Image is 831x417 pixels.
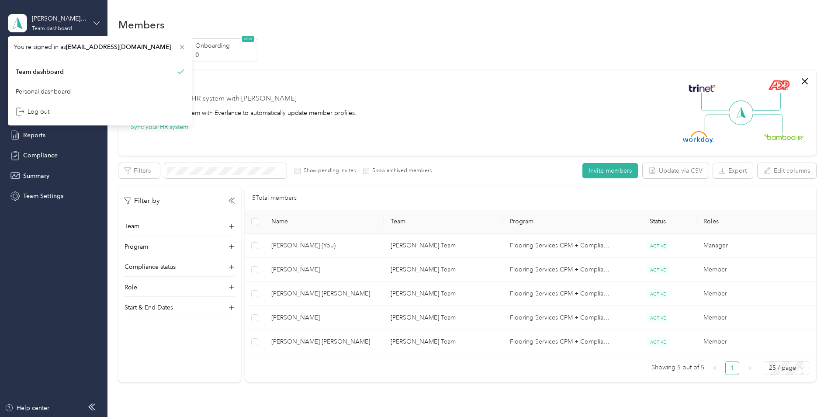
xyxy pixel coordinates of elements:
[764,361,809,375] div: Page Size
[264,258,384,282] td: Eddie R. Miskell
[503,234,619,258] td: Flooring Services CPM + Compliance
[301,167,356,175] label: Show pending invites
[696,282,816,306] td: Member
[643,163,709,178] button: Update via CSV
[195,41,255,50] p: Onboarding
[384,210,503,234] th: Team
[726,361,739,375] a: 1
[713,163,753,178] button: Export
[23,151,58,160] span: Compliance
[503,210,619,234] th: Program
[16,87,71,96] div: Personal dashboard
[264,306,384,330] td: Juan I. Escobar
[242,36,254,42] span: NEW
[264,234,384,258] td: Marco A. Alvarez (You)
[271,218,377,225] span: Name
[384,258,503,282] td: Marco Alvarez's Team
[582,163,638,178] button: Invite members
[768,80,789,90] img: ADP
[725,361,739,375] li: 1
[23,171,49,181] span: Summary
[125,283,137,292] p: Role
[696,306,816,330] td: Member
[708,361,722,375] button: left
[782,368,831,417] iframe: Everlance-gr Chat Button Frame
[647,241,669,250] span: ACTIVE
[752,114,783,133] img: Line Right Down
[696,258,816,282] td: Member
[125,242,148,251] p: Program
[14,42,186,52] span: You’re signed in as
[125,195,160,206] p: Filter by
[5,403,49,413] button: Help center
[647,337,669,347] span: ACTIVE
[696,210,816,234] th: Roles
[131,122,188,132] button: Sync your HR system
[503,330,619,354] td: Flooring Services CPM + Compliance
[271,289,377,299] span: [PERSON_NAME] [PERSON_NAME]
[747,365,752,371] span: right
[264,330,384,354] td: Gerardo JR Sosa
[764,134,804,140] img: BambooHR
[264,282,384,306] td: Armando JR Hernandez
[125,262,176,271] p: Compliance status
[651,361,704,374] span: Showing 5 out of 5
[743,361,757,375] li: Next Page
[131,94,297,104] div: Securely sync your HR system with [PERSON_NAME]
[743,361,757,375] button: right
[271,313,377,323] span: [PERSON_NAME]
[503,306,619,330] td: Flooring Services CPM + Compliance
[647,265,669,275] span: ACTIVE
[264,210,384,234] th: Name
[125,222,139,231] p: Team
[23,131,45,140] span: Reports
[384,282,503,306] td: Marco Alvarez's Team
[687,82,717,94] img: Trinet
[683,131,713,143] img: Workday
[503,258,619,282] td: Flooring Services CPM + Compliance
[118,163,160,178] button: Filters
[66,43,171,51] span: [EMAIL_ADDRESS][DOMAIN_NAME]
[701,93,732,111] img: Line Left Up
[647,313,669,323] span: ACTIVE
[131,108,357,118] div: Integrate your HR system with Everlance to automatically update member profiles.
[750,93,781,111] img: Line Right Up
[125,303,173,312] p: Start & End Dates
[503,282,619,306] td: Flooring Services CPM + Compliance
[271,265,377,275] span: [PERSON_NAME]
[32,26,72,31] div: Team dashboard
[384,234,503,258] td: Marco Alvarez's Team
[758,163,816,178] button: Edit columns
[708,361,722,375] li: Previous Page
[271,241,377,250] span: [PERSON_NAME] (You)
[696,330,816,354] td: Member
[696,234,816,258] td: Manager
[647,289,669,299] span: ACTIVE
[704,114,735,132] img: Line Left Down
[252,193,297,203] p: 5 Total members
[16,107,49,116] div: Log out
[384,330,503,354] td: Marco Alvarez's Team
[369,167,432,175] label: Show archived members
[23,191,63,201] span: Team Settings
[271,337,377,347] span: [PERSON_NAME] [PERSON_NAME]
[384,306,503,330] td: Marco Alvarez's Team
[769,361,804,375] span: 25 / page
[16,67,64,76] div: Team dashboard
[195,50,255,59] p: 0
[712,365,717,371] span: left
[118,20,165,29] h1: Members
[32,14,87,23] div: [PERSON_NAME] Team
[619,210,696,234] th: Status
